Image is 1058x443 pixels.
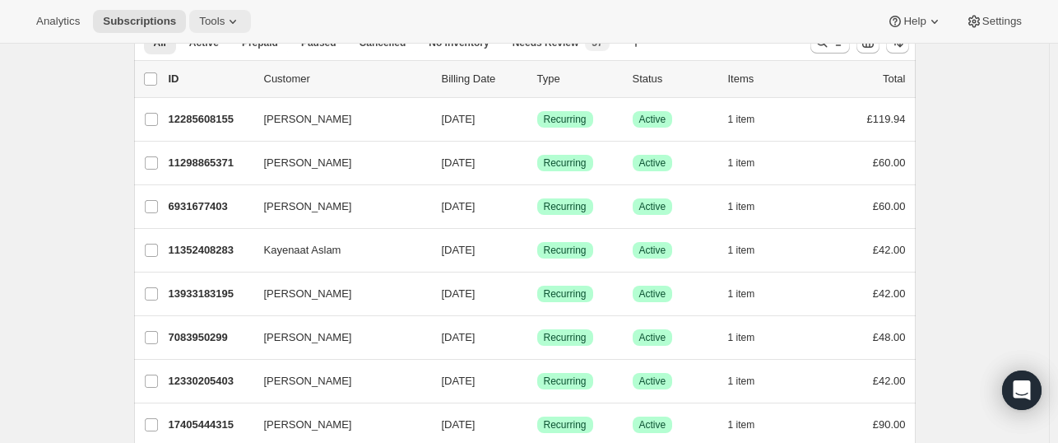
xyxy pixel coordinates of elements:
span: [DATE] [442,331,476,343]
span: 1 item [728,331,755,344]
p: Status [633,71,715,87]
p: 12285608155 [169,111,251,128]
span: Analytics [36,15,80,28]
span: [DATE] [442,418,476,431]
span: Recurring [544,331,587,344]
div: 12285608155[PERSON_NAME][DATE]SuccessRecurringSuccessActive1 item£119.94 [169,108,906,131]
div: 11352408283Kayenaat Aslam[DATE]SuccessRecurringSuccessActive1 item£42.00 [169,239,906,262]
p: ID [169,71,251,87]
span: [PERSON_NAME] [264,329,352,346]
div: 12330205403[PERSON_NAME][DATE]SuccessRecurringSuccessActive1 item£42.00 [169,370,906,393]
button: Tools [189,10,251,33]
span: [PERSON_NAME] [264,286,352,302]
button: 1 item [728,108,773,131]
span: 1 item [728,418,755,431]
span: Recurring [544,418,587,431]
span: £60.00 [873,200,906,212]
span: 1 item [728,375,755,388]
span: 1 item [728,244,755,257]
span: 1 item [728,200,755,213]
span: Recurring [544,244,587,257]
span: Subscriptions [103,15,176,28]
span: [PERSON_NAME] [264,111,352,128]
span: [PERSON_NAME] [264,198,352,215]
div: 6931677403[PERSON_NAME][DATE]SuccessRecurringSuccessActive1 item£60.00 [169,195,906,218]
span: £119.94 [867,113,906,125]
span: [DATE] [442,156,476,169]
span: £60.00 [873,156,906,169]
span: Active [639,113,666,126]
p: 11298865371 [169,155,251,171]
p: Billing Date [442,71,524,87]
div: 7083950299[PERSON_NAME][DATE]SuccessRecurringSuccessActive1 item£48.00 [169,326,906,349]
span: [PERSON_NAME] [264,417,352,433]
div: 11298865371[PERSON_NAME][DATE]SuccessRecurringSuccessActive1 item£60.00 [169,152,906,175]
span: Settings [982,15,1022,28]
button: [PERSON_NAME] [254,412,419,438]
button: Help [877,10,952,33]
span: Kayenaat Aslam [264,242,341,259]
p: 13933183195 [169,286,251,302]
span: Recurring [544,375,587,388]
span: Active [639,375,666,388]
button: [PERSON_NAME] [254,106,419,133]
button: 1 item [728,152,773,175]
span: Help [903,15,926,28]
span: Recurring [544,287,587,301]
div: Items [728,71,810,87]
button: 1 item [728,370,773,393]
span: Recurring [544,156,587,170]
span: Active [639,156,666,170]
button: [PERSON_NAME] [254,324,419,351]
span: Tools [199,15,225,28]
span: [PERSON_NAME] [264,155,352,171]
button: [PERSON_NAME] [254,194,419,220]
div: Open Intercom Messenger [1002,371,1042,410]
div: 17405444315[PERSON_NAME][DATE]SuccessRecurringSuccessActive1 item£90.00 [169,413,906,436]
p: 17405444315 [169,417,251,433]
span: Active [639,418,666,431]
span: Recurring [544,113,587,126]
button: 1 item [728,413,773,436]
button: Analytics [26,10,90,33]
button: Subscriptions [93,10,186,33]
span: Active [639,287,666,301]
button: [PERSON_NAME] [254,281,419,307]
button: 1 item [728,326,773,349]
span: Active [639,331,666,344]
span: Active [639,200,666,213]
span: 1 item [728,156,755,170]
span: [PERSON_NAME] [264,373,352,389]
button: Settings [956,10,1032,33]
span: [DATE] [442,113,476,125]
p: 7083950299 [169,329,251,346]
span: £42.00 [873,287,906,300]
span: £90.00 [873,418,906,431]
button: 1 item [728,239,773,262]
span: [DATE] [442,287,476,300]
button: Kayenaat Aslam [254,237,419,263]
span: £48.00 [873,331,906,343]
span: 1 item [728,113,755,126]
button: [PERSON_NAME] [254,150,419,176]
span: Recurring [544,200,587,213]
span: Active [639,244,666,257]
button: [PERSON_NAME] [254,368,419,394]
span: [DATE] [442,244,476,256]
p: 12330205403 [169,373,251,389]
span: [DATE] [442,375,476,387]
div: IDCustomerBilling DateTypeStatusItemsTotal [169,71,906,87]
p: Total [883,71,905,87]
button: 1 item [728,282,773,305]
p: 6931677403 [169,198,251,215]
div: Type [537,71,619,87]
span: 1 item [728,287,755,301]
span: [DATE] [442,200,476,212]
div: 13933183195[PERSON_NAME][DATE]SuccessRecurringSuccessActive1 item£42.00 [169,282,906,305]
p: 11352408283 [169,242,251,259]
span: £42.00 [873,244,906,256]
span: £42.00 [873,375,906,387]
p: Customer [264,71,429,87]
button: 1 item [728,195,773,218]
